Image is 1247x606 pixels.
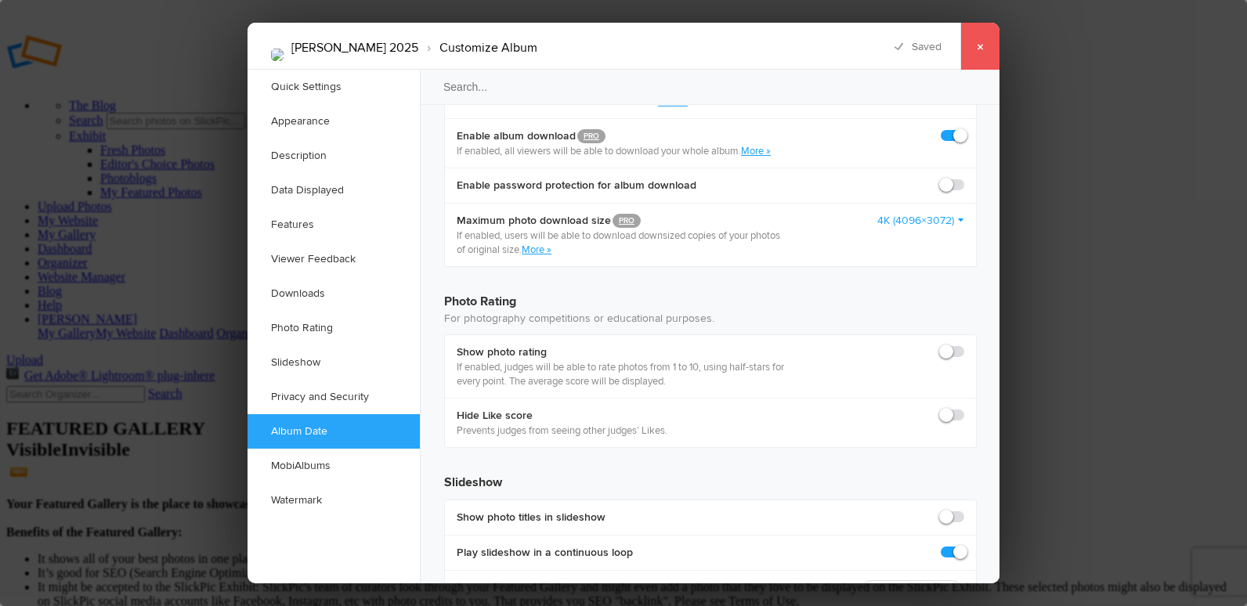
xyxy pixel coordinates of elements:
[457,144,771,158] p: If enabled, all viewers will be able to download your whole album.
[444,460,977,492] h3: Slideshow
[457,360,786,388] p: If enabled, judges will be able to rate photos from 1 to 10, using half-stars for every point. Th...
[248,173,420,207] a: Data Displayed
[457,408,667,424] b: Hide Like score
[248,276,420,311] a: Downloads
[457,580,786,596] b: Upload your own background audio for slideshow
[248,311,420,345] a: Photo Rating
[858,580,964,605] sp-upload-button: Upload Audio
[248,207,420,242] a: Features
[457,178,696,193] b: Enable password protection for album download
[248,104,420,139] a: Appearance
[418,34,537,61] li: Customize Album
[577,129,605,143] a: PRO
[444,280,977,311] h3: Photo Rating
[613,214,641,228] a: PRO
[271,49,284,61] img: 20250912_CN_VB_Tournament_(2).jpg
[960,23,999,70] a: ×
[248,449,420,483] a: MobiAlbums
[877,213,964,229] a: 4K (4096×3072)
[741,145,771,157] a: More »
[457,545,633,561] b: Play slideshow in a continuous loop
[457,424,667,438] p: Prevents judges from seeing other judges’ Likes.
[522,243,551,256] a: More »
[248,139,420,173] a: Description
[248,483,420,518] a: Watermark
[248,380,420,414] a: Privacy and Security
[457,213,786,229] b: Maximum photo download size
[457,229,786,257] p: If enabled, users will be able to download downsized copies of your photos of original size.
[248,242,420,276] a: Viewer Feedback
[444,311,977,326] p: For photography competitions or educational purposes.
[457,128,771,144] b: Enable album download
[248,414,420,449] a: Album Date
[457,344,786,360] b: Show photo rating
[248,345,420,380] a: Slideshow
[291,34,418,61] li: [PERSON_NAME] 2025
[248,70,420,104] a: Quick Settings
[457,510,605,525] b: Show photo titles in slideshow
[419,69,1002,105] input: Search...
